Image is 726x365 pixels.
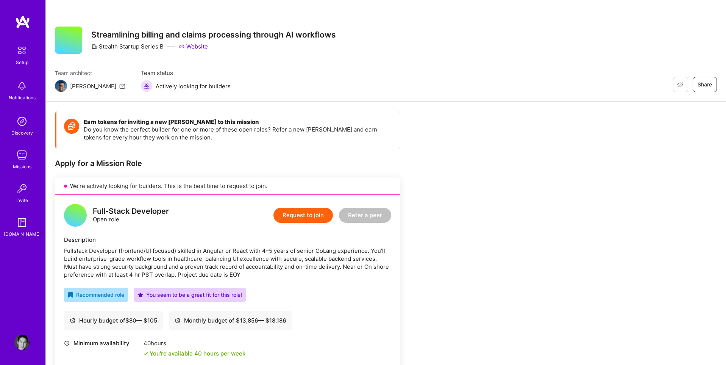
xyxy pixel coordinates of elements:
[70,316,157,324] div: Hourly budget of $ 80 — $ 105
[12,335,31,350] a: User Avatar
[141,69,231,77] span: Team status
[93,207,169,215] div: Full-Stack Developer
[14,42,30,58] img: setup
[15,15,30,29] img: logo
[64,247,391,279] div: Fullstack Developer (frontend/UI focused) skilled in Angular or React with 4–5 years of senior Go...
[55,80,67,92] img: Team Architect
[16,58,28,66] div: Setup
[84,125,392,141] p: Do you know the perfect builder for one or more of these open roles? Refer a new [PERSON_NAME] an...
[14,78,30,94] img: bell
[4,230,41,238] div: [DOMAIN_NAME]
[55,177,400,195] div: We’re actively looking for builders. This is the best time to request to join.
[14,181,30,196] img: Invite
[144,339,245,347] div: 40 hours
[273,208,333,223] button: Request to join
[16,196,28,204] div: Invite
[179,42,208,50] a: Website
[64,339,140,347] div: Minimum availability
[13,163,31,171] div: Missions
[156,82,231,90] span: Actively looking for builders
[64,340,70,346] i: icon Clock
[698,81,712,88] span: Share
[64,119,79,134] img: Token icon
[68,291,124,299] div: Recommended role
[91,42,164,50] div: Stealth Startup Series B
[14,147,30,163] img: teamwork
[84,119,392,125] h4: Earn tokens for inviting a new [PERSON_NAME] to this mission
[14,114,30,129] img: discovery
[693,77,717,92] button: Share
[70,82,116,90] div: [PERSON_NAME]
[68,292,73,298] i: icon RecommendedBadge
[677,81,683,88] i: icon EyeClosed
[55,158,400,168] div: Apply for a Mission Role
[91,44,97,50] i: icon CompanyGray
[144,349,245,357] div: You're available 40 hours per week
[119,83,125,89] i: icon Mail
[70,318,75,323] i: icon Cash
[11,129,33,137] div: Discovery
[144,351,148,356] i: icon Check
[64,236,391,244] div: Description
[175,318,180,323] i: icon Cash
[91,30,336,39] h3: Streamlining billing and claims processing through AI workflows
[175,316,286,324] div: Monthly budget of $ 13,856 — $ 18,186
[9,94,36,102] div: Notifications
[14,335,30,350] img: User Avatar
[339,208,391,223] button: Refer a peer
[138,292,143,298] i: icon PurpleStar
[93,207,169,223] div: Open role
[138,291,242,299] div: You seem to be a great fit for this role!
[55,69,125,77] span: Team architect
[14,215,30,230] img: guide book
[141,80,153,92] img: Actively looking for builders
